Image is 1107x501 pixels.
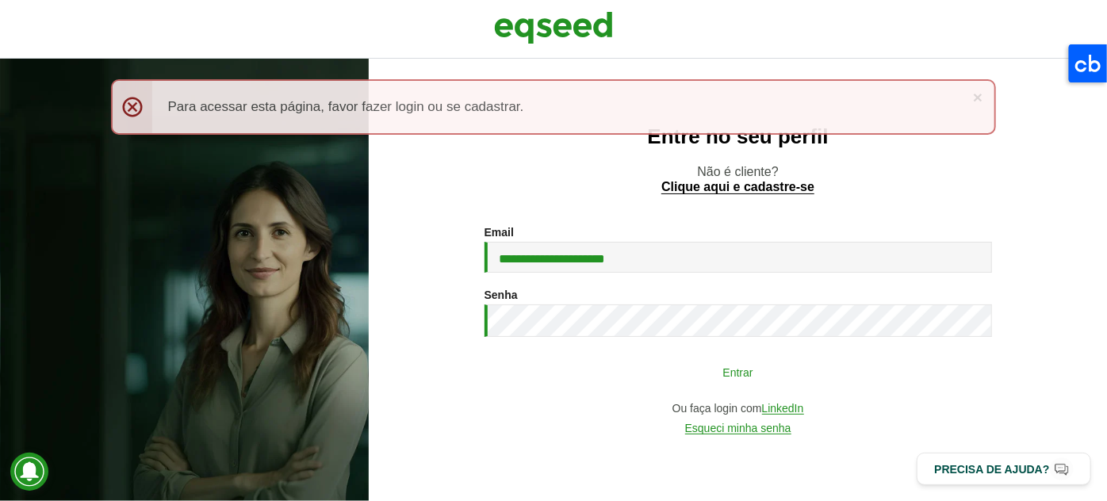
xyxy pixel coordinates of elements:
div: Ou faça login com [485,403,992,415]
a: Esqueci minha senha [685,423,791,434]
a: Clique aqui e cadastre-se [661,181,814,194]
label: Email [485,227,514,238]
img: EqSeed Logo [494,8,613,48]
a: LinkedIn [762,403,804,415]
p: Não é cliente? [400,164,1075,194]
a: × [973,89,983,105]
label: Senha [485,289,518,300]
button: Entrar [532,357,944,387]
div: Para acessar esta página, favor fazer login ou se cadastrar. [111,79,997,135]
